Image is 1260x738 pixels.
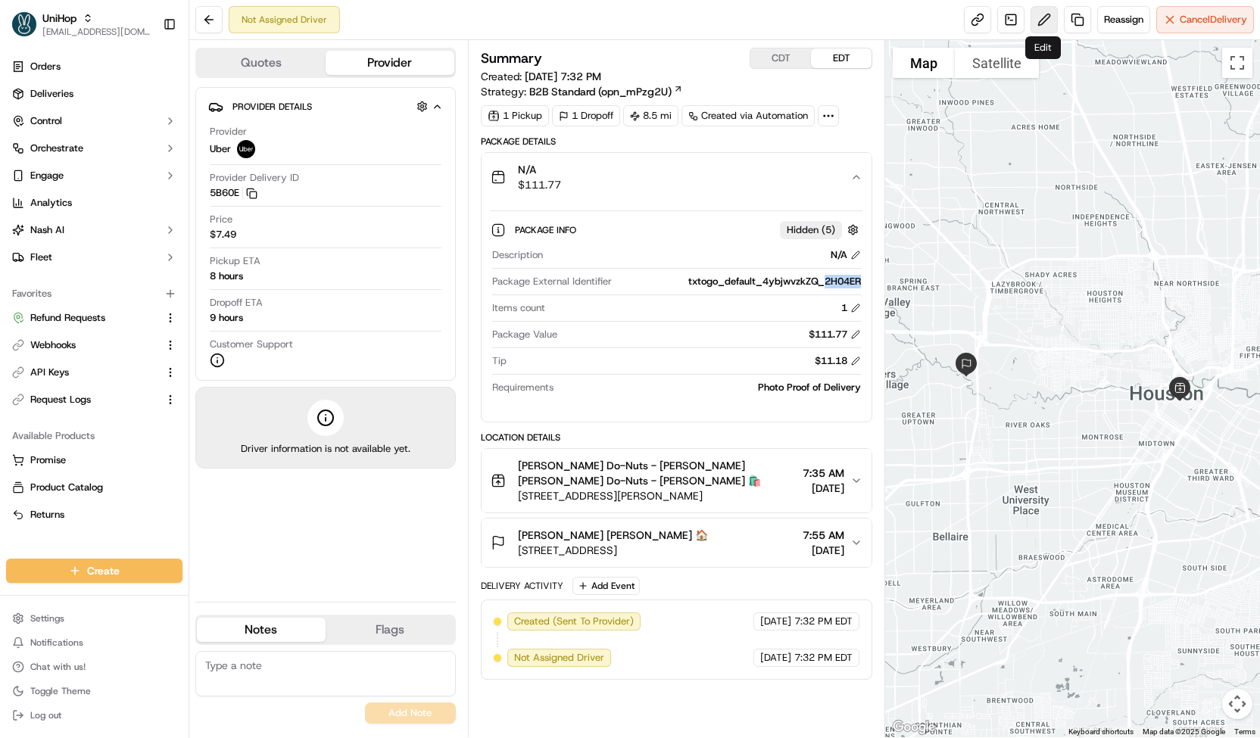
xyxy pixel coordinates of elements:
[514,615,634,628] span: Created (Sent To Provider)
[760,615,791,628] span: [DATE]
[803,528,844,543] span: 7:55 AM
[6,282,182,306] div: Favorites
[6,608,182,629] button: Settings
[1097,6,1150,33] button: Reassign
[803,466,844,481] span: 7:35 AM
[6,136,182,160] button: Orchestrate
[492,381,554,394] span: Requirements
[794,615,853,628] span: 7:32 PM EDT
[6,680,182,702] button: Toggle Theme
[30,338,76,352] span: Webhooks
[481,105,549,126] div: 1 Pickup
[1068,727,1134,737] button: Keyboard shortcuts
[30,219,116,234] span: Knowledge Base
[6,109,182,133] button: Control
[889,718,939,737] img: Google
[1025,36,1061,59] div: Edit
[518,162,561,177] span: N/A
[787,223,835,237] span: Hidden ( 5 )
[518,458,797,488] span: [PERSON_NAME] Do-Nuts - [PERSON_NAME] [PERSON_NAME] Do-Nuts - [PERSON_NAME] 🛍️
[210,228,236,241] span: $7.49
[760,651,791,665] span: [DATE]
[6,656,182,677] button: Chat with us!
[30,223,64,237] span: Nash AI
[560,381,861,394] div: Photo Proof of Delivery
[42,26,151,38] button: [EMAIL_ADDRESS][DOMAIN_NAME]
[482,153,872,201] button: N/A$111.77
[6,163,182,188] button: Engage
[30,87,73,101] span: Deliveries
[841,301,861,315] div: 1
[1222,689,1252,719] button: Map camera controls
[30,60,61,73] span: Orders
[9,213,122,240] a: 📗Knowledge Base
[15,220,27,232] div: 📗
[492,354,507,368] span: Tip
[809,328,861,341] div: $111.77
[681,105,815,126] div: Created via Automation
[518,177,561,192] span: $111.77
[518,488,797,503] span: [STREET_ADDRESS][PERSON_NAME]
[237,140,255,158] img: uber-new-logo.jpeg
[210,171,299,185] span: Provider Delivery ID
[30,169,64,182] span: Engage
[30,709,61,721] span: Log out
[30,481,103,494] span: Product Catalog
[12,453,176,467] a: Promise
[831,248,861,262] div: N/A
[128,220,140,232] div: 💻
[1180,13,1247,26] span: Cancel Delivery
[811,48,872,68] button: EDT
[1222,48,1252,78] button: Toggle fullscreen view
[572,577,640,595] button: Add Event
[815,354,861,368] div: $11.18
[482,518,872,567] button: [PERSON_NAME] [PERSON_NAME] 🏠[STREET_ADDRESS]7:55 AM[DATE]
[955,48,1039,78] button: Show satellite imagery
[6,306,182,330] button: Refund Requests
[30,142,83,155] span: Orchestrate
[30,612,64,624] span: Settings
[210,311,243,325] div: 9 hours
[1143,727,1225,736] span: Map data ©2025 Google
[12,366,158,379] a: API Keys
[803,481,844,496] span: [DATE]
[514,651,604,665] span: Not Assigned Driver
[51,144,248,159] div: Start new chat
[6,6,157,42] button: UniHopUniHop[EMAIL_ADDRESS][DOMAIN_NAME]
[492,301,545,315] span: Items count
[780,220,862,239] button: Hidden (5)
[15,14,45,45] img: Nash
[618,275,861,288] div: txtogo_default_4ybjwvzkZQ_2H04ER
[241,442,410,456] span: Driver information is not available yet.
[529,84,672,99] span: B2B Standard (opn_mPzg2U)
[30,393,91,406] span: Request Logs
[481,69,601,84] span: Created:
[210,269,243,283] div: 8 hours
[210,254,260,268] span: Pickup ETA
[210,296,263,310] span: Dropoff ETA
[6,388,182,412] button: Request Logs
[481,51,542,65] h3: Summary
[482,201,872,422] div: N/A$111.77
[326,618,454,642] button: Flags
[529,84,683,99] a: B2B Standard (opn_mPzg2U)
[482,449,872,512] button: [PERSON_NAME] Do-Nuts - [PERSON_NAME] [PERSON_NAME] Do-Nuts - [PERSON_NAME] 🛍️[STREET_ADDRESS][PE...
[87,563,120,578] span: Create
[6,54,182,79] a: Orders
[30,685,91,697] span: Toggle Theme
[889,718,939,737] a: Open this area in Google Maps (opens a new window)
[107,255,183,267] a: Powered byPylon
[794,651,853,665] span: 7:32 PM EDT
[515,224,579,236] span: Package Info
[6,218,182,242] button: Nash AI
[12,338,158,352] a: Webhooks
[232,101,312,113] span: Provider Details
[30,251,52,264] span: Fleet
[210,213,232,226] span: Price
[143,219,243,234] span: API Documentation
[12,12,36,36] img: UniHop
[492,275,612,288] span: Package External Identifier
[518,543,708,558] span: [STREET_ADDRESS]
[492,248,543,262] span: Description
